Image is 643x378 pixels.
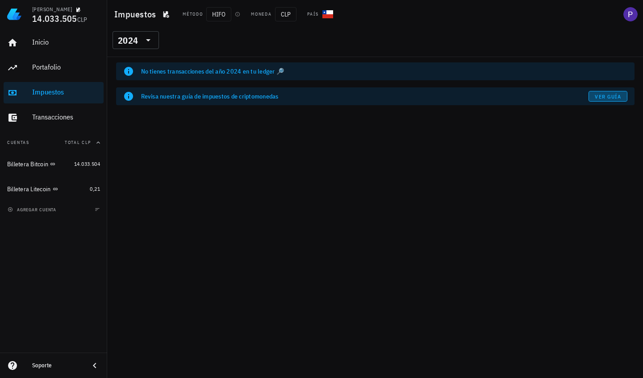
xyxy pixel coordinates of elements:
[322,9,333,20] div: CL-icon
[5,205,60,214] button: agregar cuenta
[307,11,319,18] div: País
[90,185,100,192] span: 0,21
[118,36,138,45] div: 2024
[4,132,104,153] button: CuentasTotal CLP
[183,11,203,18] div: Método
[114,7,159,21] h1: Impuestos
[7,185,51,193] div: Billetera Litecoin
[32,38,100,46] div: Inicio
[113,31,159,49] div: 2024
[4,153,104,175] a: Billetera Bitcoin 14.033.504
[141,67,627,76] div: No tienes transacciones del año 2024 en tu ledger 🔎
[251,11,271,18] div: Moneda
[206,7,231,21] span: HIFO
[7,160,48,168] div: Billetera Bitcoin
[32,6,72,13] div: [PERSON_NAME]
[4,57,104,78] a: Portafolio
[32,362,82,369] div: Soporte
[594,93,621,100] span: Ver guía
[77,16,88,24] span: CLP
[32,63,100,71] div: Portafolio
[32,113,100,121] div: Transacciones
[275,7,296,21] span: CLP
[4,178,104,200] a: Billetera Litecoin 0,21
[32,88,100,96] div: Impuestos
[9,207,56,213] span: agregar cuenta
[7,7,21,21] img: LedgiFi
[4,82,104,103] a: Impuestos
[4,107,104,128] a: Transacciones
[589,91,627,102] a: Ver guía
[65,140,91,145] span: Total CLP
[74,160,100,167] span: 14.033.504
[4,32,104,53] a: Inicio
[32,12,77,25] span: 14.033.505
[141,92,589,101] div: Revisa nuestra guía de impuestos de criptomonedas
[623,7,638,21] div: avatar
